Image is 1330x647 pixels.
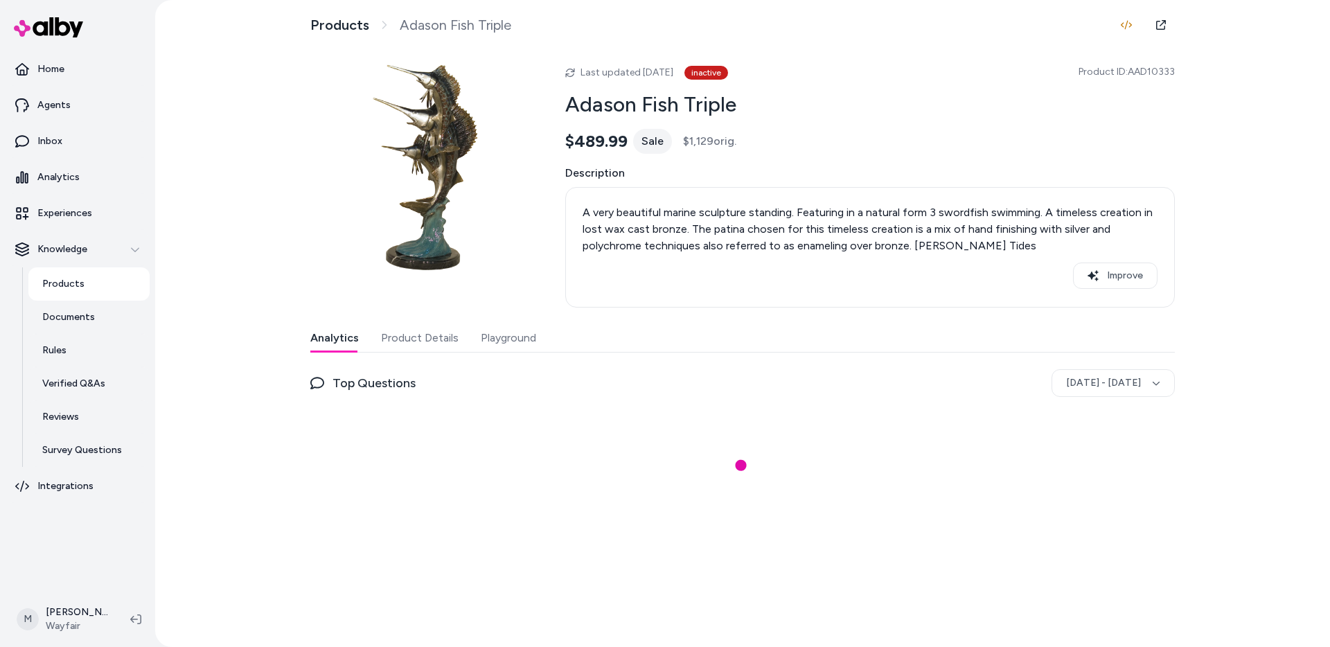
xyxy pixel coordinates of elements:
[37,479,94,493] p: Integrations
[37,242,87,256] p: Knowledge
[28,367,150,400] a: Verified Q&As
[42,410,79,424] p: Reviews
[6,233,150,266] button: Knowledge
[310,17,369,34] a: Products
[28,301,150,334] a: Documents
[565,165,1175,181] span: Description
[381,324,459,352] button: Product Details
[1073,263,1158,289] button: Improve
[46,619,108,633] span: Wayfair
[17,608,39,630] span: M
[1052,369,1175,397] button: [DATE] - [DATE]
[332,373,416,393] span: Top Questions
[310,324,359,352] button: Analytics
[310,55,532,277] img: .jpg
[6,197,150,230] a: Experiences
[310,17,511,34] nav: breadcrumb
[683,133,736,150] span: $1,129 orig.
[42,310,95,324] p: Documents
[42,277,85,291] p: Products
[28,400,150,434] a: Reviews
[28,334,150,367] a: Rules
[42,443,122,457] p: Survey Questions
[37,98,71,112] p: Agents
[6,470,150,503] a: Integrations
[6,125,150,158] a: Inbox
[14,17,83,37] img: alby Logo
[28,267,150,301] a: Products
[684,66,728,80] div: inactive
[42,377,105,391] p: Verified Q&As
[583,204,1158,254] p: A very beautiful marine sculpture standing. Featuring in a natural form 3 swordfish swimming. A t...
[400,17,511,34] span: Adason Fish Triple
[565,91,1175,118] h2: Adason Fish Triple
[28,434,150,467] a: Survey Questions
[37,134,62,148] p: Inbox
[633,129,672,154] div: Sale
[6,89,150,122] a: Agents
[37,62,64,76] p: Home
[46,605,108,619] p: [PERSON_NAME]
[37,170,80,184] p: Analytics
[42,344,66,357] p: Rules
[37,206,92,220] p: Experiences
[6,53,150,86] a: Home
[6,161,150,194] a: Analytics
[8,597,119,641] button: M[PERSON_NAME]Wayfair
[565,131,628,152] span: $489.99
[481,324,536,352] button: Playground
[580,67,673,78] span: Last updated [DATE]
[1079,65,1175,79] span: Product ID: AAD10333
